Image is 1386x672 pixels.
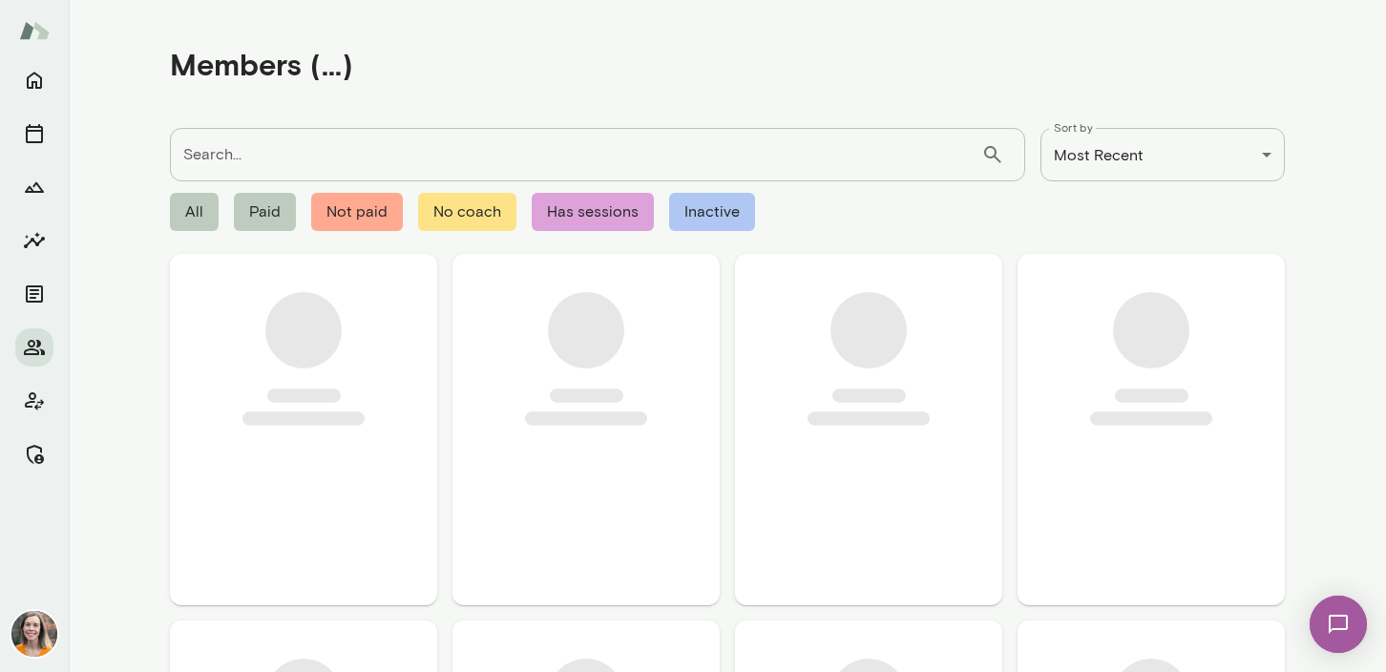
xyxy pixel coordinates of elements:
button: Insights [15,221,53,260]
span: Not paid [311,193,403,231]
button: Growth Plan [15,168,53,206]
img: Carrie Kelly [11,611,57,657]
label: Sort by [1054,119,1093,136]
div: Most Recent [1040,128,1285,181]
button: Members [15,328,53,367]
button: Documents [15,275,53,313]
img: Mento [19,12,50,49]
span: No coach [418,193,516,231]
button: Home [15,61,53,99]
button: Sessions [15,115,53,153]
span: Has sessions [532,193,654,231]
span: All [170,193,219,231]
button: Manage [15,435,53,473]
span: Paid [234,193,296,231]
h4: Members (...) [170,46,353,82]
span: Inactive [669,193,755,231]
button: Client app [15,382,53,420]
